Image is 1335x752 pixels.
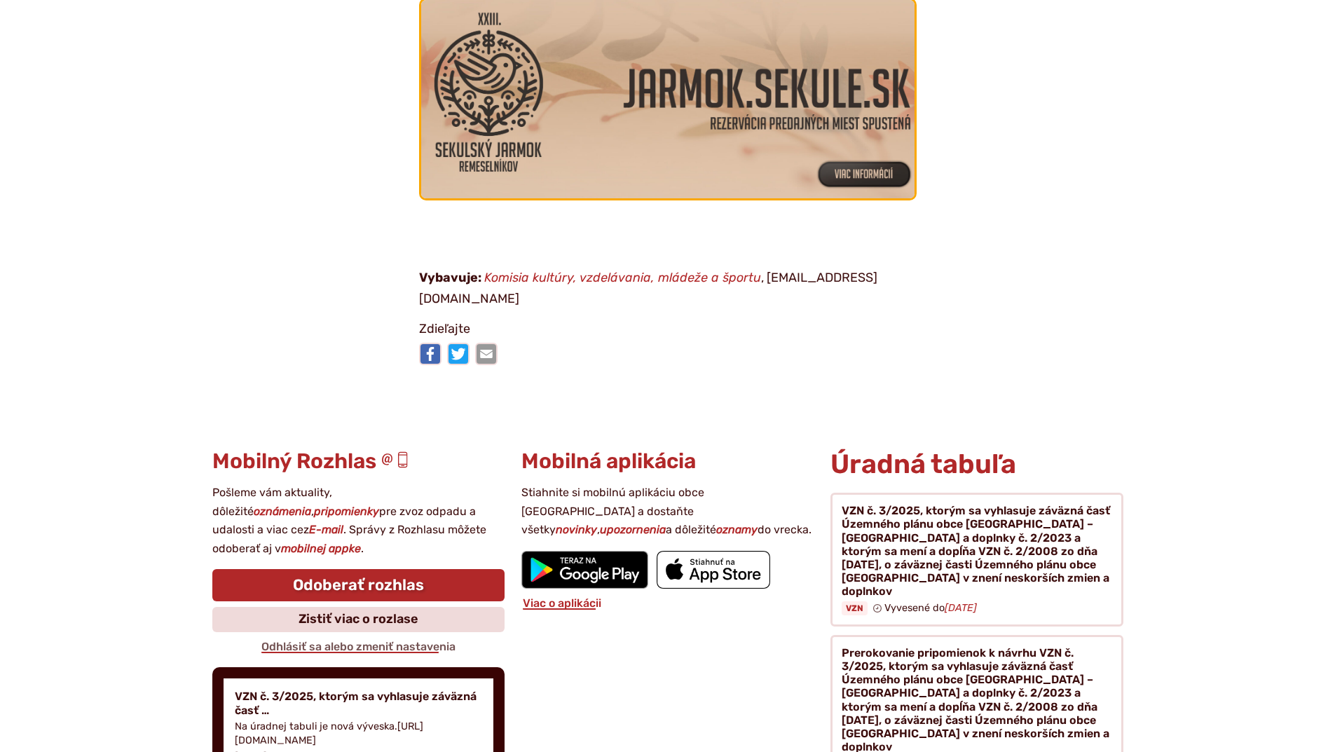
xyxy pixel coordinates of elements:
h4: VZN č. 3/2025, ktorým sa vyhlasuje záväzná časť … [235,690,482,716]
p: Zdieľajte [419,319,917,340]
strong: mobilnej appke [281,542,361,555]
p: Pošleme vám aktuality, dôležité , pre zvoz odpadu a udalosti a viac cez . Správy z Rozhlasu môžet... [212,484,505,558]
strong: Vybavuje: [419,270,481,285]
strong: oznamy [716,523,758,536]
strong: pripomienky [314,505,379,518]
strong: oznámenia [254,505,311,518]
h3: Mobilná aplikácia [521,450,814,473]
p: , [EMAIL_ADDRESS][DOMAIN_NAME] [419,268,917,309]
img: Prejsť na mobilnú aplikáciu Sekule v App Store [657,551,770,589]
img: Zdieľať e-mailom [475,343,498,365]
a: Odhlásiť sa alebo zmeniť nastavenia [260,640,457,653]
p: Na úradnej tabuli je nová výveska.[URL][DOMAIN_NAME] [235,720,482,748]
a: Viac o aplikácii [521,596,603,610]
img: Zdieľať na Twitteri [447,343,470,365]
a: Zistiť viac o rozlase [212,607,505,632]
strong: novinky [556,523,597,536]
a: Odoberať rozhlas [212,569,505,601]
strong: E-mail [309,523,343,536]
em: Komisia kultúry, vzdelávania, mládeže a športu [484,270,761,285]
img: Zdieľať na Facebooku [419,343,441,365]
h2: Úradná tabuľa [830,450,1123,479]
h3: Mobilný Rozhlas [212,450,505,473]
img: Prejsť na mobilnú aplikáciu Sekule v službe Google Play [521,551,648,589]
strong: upozornenia [600,523,666,536]
p: Stiahnite si mobilnú aplikáciu obce [GEOGRAPHIC_DATA] a dostaňte všetky , a dôležité do vrecka. [521,484,814,539]
a: VZN č. 3/2025, ktorým sa vyhlasuje záväzná časť Územného plánu obce [GEOGRAPHIC_DATA] – [GEOGRAPH... [830,493,1123,627]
